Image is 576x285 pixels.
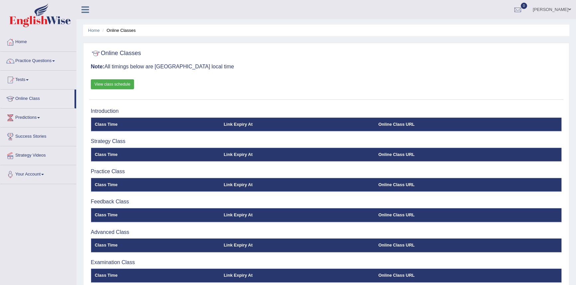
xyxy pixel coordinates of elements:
[88,28,100,33] a: Home
[220,239,375,252] th: Link Expiry At
[91,64,562,70] h3: All timings below are [GEOGRAPHIC_DATA] local time
[0,165,76,182] a: Your Account
[220,148,375,162] th: Link Expiry At
[91,178,220,192] th: Class Time
[0,90,74,106] a: Online Class
[521,3,527,9] span: 0
[91,148,220,162] th: Class Time
[375,148,562,162] th: Online Class URL
[375,239,562,252] th: Online Class URL
[91,269,220,283] th: Class Time
[91,229,562,235] h3: Advanced Class
[220,117,375,131] th: Link Expiry At
[0,71,76,87] a: Tests
[91,239,220,252] th: Class Time
[220,208,375,222] th: Link Expiry At
[91,117,220,131] th: Class Time
[220,178,375,192] th: Link Expiry At
[220,269,375,283] th: Link Expiry At
[375,117,562,131] th: Online Class URL
[0,127,76,144] a: Success Stories
[91,64,104,69] b: Note:
[91,108,562,114] h3: Introduction
[91,199,562,205] h3: Feedback Class
[375,269,562,283] th: Online Class URL
[91,48,141,58] h2: Online Classes
[375,178,562,192] th: Online Class URL
[0,108,76,125] a: Predictions
[91,208,220,222] th: Class Time
[0,33,76,49] a: Home
[91,79,134,89] a: View class schedule
[0,146,76,163] a: Strategy Videos
[91,169,562,175] h3: Practice Class
[0,52,76,68] a: Practice Questions
[101,27,136,34] li: Online Classes
[91,138,562,144] h3: Strategy Class
[375,208,562,222] th: Online Class URL
[91,259,562,265] h3: Examination Class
